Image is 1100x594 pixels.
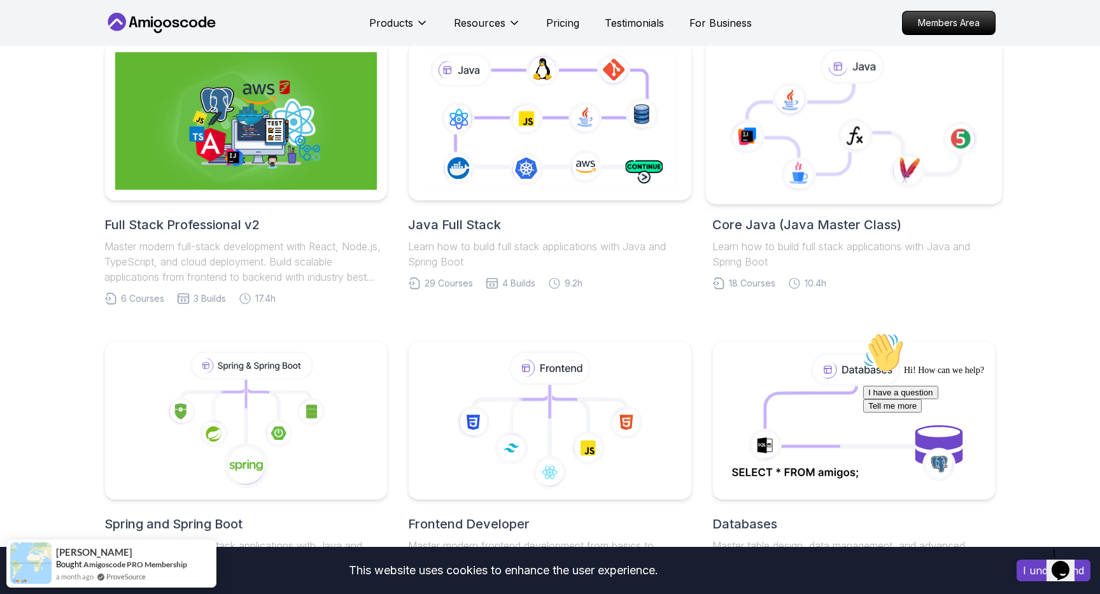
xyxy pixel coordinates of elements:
[369,15,413,31] p: Products
[5,59,80,72] button: I have a question
[729,277,775,290] span: 18 Courses
[502,277,535,290] span: 4 Builds
[689,15,752,31] a: For Business
[858,327,1087,537] iframe: chat widget
[712,41,996,290] a: Core Java (Java Master Class)Learn how to build full stack applications with Java and Spring Boot...
[605,15,664,31] a: Testimonials
[1017,560,1090,581] button: Accept cookies
[56,571,94,582] span: a month ago
[408,239,691,269] p: Learn how to build full stack applications with Java and Spring Boot
[712,515,996,533] h2: Databases
[454,15,505,31] p: Resources
[194,292,226,305] span: 3 Builds
[104,239,388,285] p: Master modern full-stack development with React, Node.js, TypeScript, and cloud deployment. Build...
[546,15,579,31] a: Pricing
[10,556,998,584] div: This website uses cookies to enhance the user experience.
[903,11,995,34] p: Members Area
[255,292,276,305] span: 17.4h
[408,216,691,234] h2: Java Full Stack
[104,341,388,589] a: Spring and Spring BootLearn how to build full stack applications with Java and Spring Boot10 Cour...
[408,41,691,290] a: Java Full StackLearn how to build full stack applications with Java and Spring Boot29 Courses4 Bu...
[104,538,388,569] p: Learn how to build full stack applications with Java and Spring Boot
[408,515,691,533] h2: Frontend Developer
[104,515,388,533] h2: Spring and Spring Boot
[902,11,996,35] a: Members Area
[369,15,428,41] button: Products
[104,216,388,234] h2: Full Stack Professional v2
[10,542,52,584] img: provesource social proof notification image
[1047,543,1087,581] iframe: chat widget
[56,559,82,569] span: Bought
[5,38,126,48] span: Hi! How can we help?
[83,560,187,569] a: Amigoscode PRO Membership
[805,277,826,290] span: 10.4h
[115,52,377,190] img: Full Stack Professional v2
[712,216,996,234] h2: Core Java (Java Master Class)
[565,277,582,290] span: 9.2h
[106,571,146,582] a: ProveSource
[712,239,996,269] p: Learn how to build full stack applications with Java and Spring Boot
[5,5,234,85] div: 👋Hi! How can we help?I have a questionTell me more
[454,15,521,41] button: Resources
[104,41,388,305] a: Full Stack Professional v2Full Stack Professional v2Master modern full-stack development with Rea...
[408,538,691,584] p: Master modern frontend development from basics to advanced React applications. This structured le...
[5,5,46,46] img: :wave:
[712,538,996,584] p: Master table design, data management, and advanced database operations. This structured learning ...
[425,277,473,290] span: 29 Courses
[56,547,132,558] span: [PERSON_NAME]
[121,292,164,305] span: 6 Courses
[5,72,64,85] button: Tell me more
